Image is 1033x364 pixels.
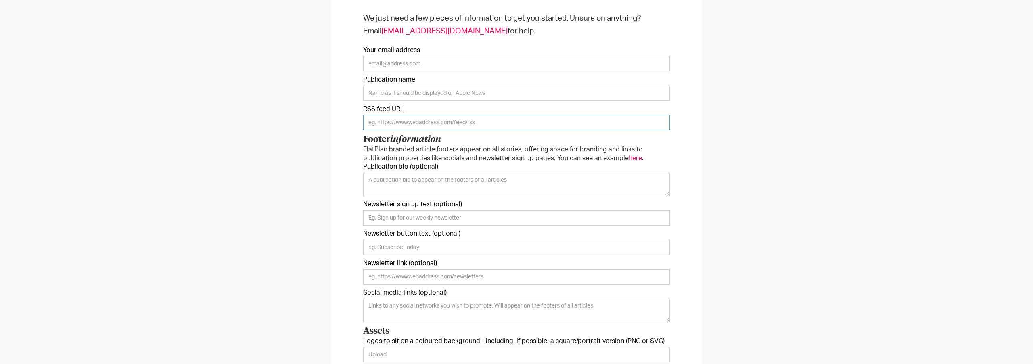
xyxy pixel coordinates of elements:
label: Publication name [363,75,670,84]
p: We just need a few pieces of information to get you started. Unsure on anything? Email for help. [363,12,670,38]
label: Logos to sit on a coloured background - including, if possible, a square/portrait version (PNG or... [363,337,670,345]
label: Publication bio (optional) [363,163,670,171]
h3: Footer [363,134,670,145]
input: eg. https://www.webaddress.com/newsletters [363,269,670,285]
input: Upload [363,347,670,362]
input: email@address.com [363,56,670,71]
input: Eg. Sign up for our weekly newsletter [363,210,670,226]
input: eg. https://www.webaddress.com/feed/rss [363,115,670,130]
h3: Assets [363,326,670,337]
label: Your email address [363,46,670,54]
input: eg. Subscribe Today [363,240,670,255]
a: here [629,155,642,161]
label: Newsletter link (optional) [363,259,670,267]
em: information [390,135,441,144]
label: Newsletter button text (optional) [363,230,670,238]
input: Name as it should be displayed on Apple News [363,86,670,101]
label: Newsletter sign up text (optional) [363,200,670,208]
p: FlatPlan branded article footers appear on all stories, offering space for branding and links to ... [363,145,670,163]
a: [EMAIL_ADDRESS][DOMAIN_NAME] [381,27,508,35]
label: RSS feed URL [363,105,670,113]
label: Social media links (optional) [363,289,670,297]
